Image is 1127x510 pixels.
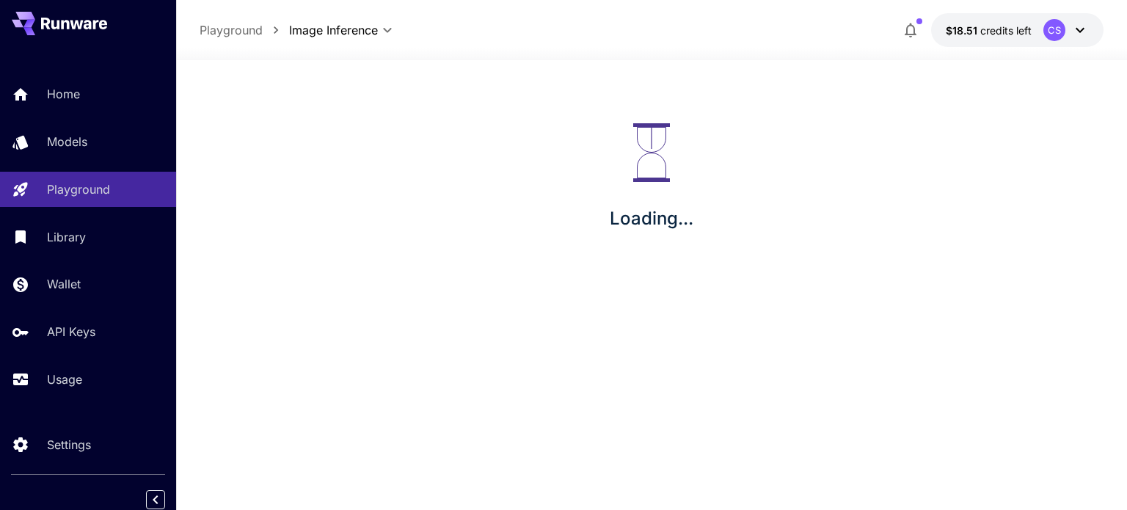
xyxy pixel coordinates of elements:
button: $18.5059CS [931,13,1104,47]
span: credits left [980,24,1032,37]
span: Image Inference [289,21,378,39]
span: $18.51 [946,24,980,37]
nav: breadcrumb [200,21,289,39]
p: Models [47,133,87,150]
p: Home [47,85,80,103]
div: $18.5059 [946,23,1032,38]
p: Usage [47,371,82,388]
button: Collapse sidebar [146,490,165,509]
p: Playground [47,181,110,198]
p: API Keys [47,323,95,340]
p: Settings [47,436,91,453]
p: Wallet [47,275,81,293]
p: Loading... [610,205,693,232]
a: Playground [200,21,263,39]
div: CS [1043,19,1065,41]
p: Library [47,228,86,246]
